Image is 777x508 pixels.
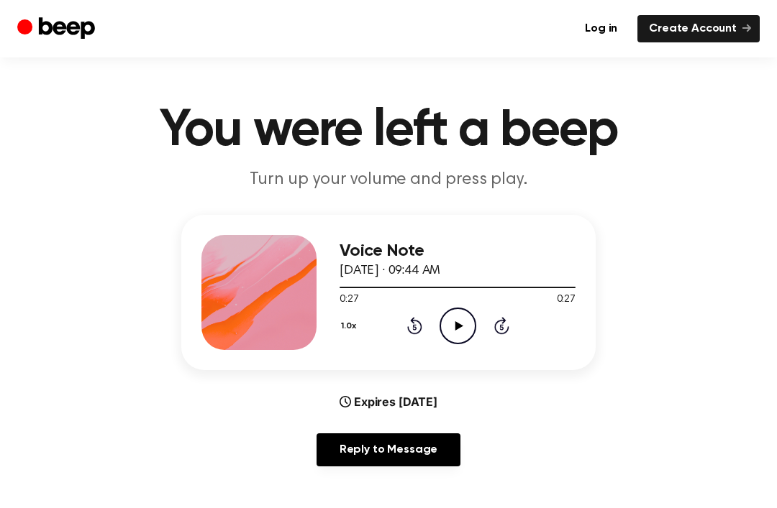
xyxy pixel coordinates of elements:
h1: You were left a beep [20,105,757,157]
button: 1.0x [340,314,362,338]
a: Reply to Message [317,433,460,466]
span: 0:27 [557,292,576,308]
p: Turn up your volume and press play. [112,168,665,192]
h3: Voice Note [340,241,576,261]
a: Beep [17,15,99,43]
div: Expires [DATE] [340,393,437,410]
span: [DATE] · 09:44 AM [340,264,440,277]
span: 0:27 [340,292,358,308]
a: Create Account [637,15,760,42]
a: Log in [573,15,629,42]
